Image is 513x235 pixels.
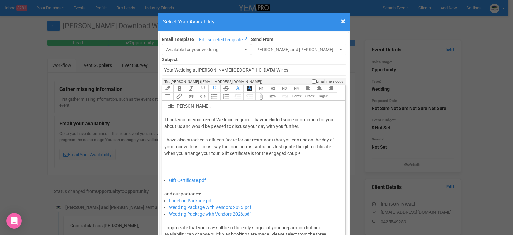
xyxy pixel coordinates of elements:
span: Email me a copy [316,79,344,84]
a: Function Package.pdf [169,198,213,203]
span: Available for your wedding [166,46,243,53]
div: and our packages: [164,184,341,197]
a: Wedding Package with Vendors 2026.pdf [169,212,251,217]
button: Align Right [325,85,337,93]
button: Heading 1 [255,85,267,93]
strong: To: [164,79,170,84]
a: Wedding Package With Vendors 2025.pdf [169,205,251,210]
button: Redo [279,93,290,100]
button: Undo [267,93,278,100]
div: Thank you for your recent Wedding enquiry. I have included some information for you about us and ... [164,116,341,177]
span: H1 [259,86,264,91]
button: Tags [316,93,330,100]
button: Underline [197,85,208,93]
span: H2 [271,86,275,91]
button: Increase Level [243,93,255,100]
span: [PERSON_NAME] ([EMAIL_ADDRESS][DOMAIN_NAME]) [171,79,262,84]
button: Font Background [243,85,255,93]
button: Numbers [220,93,232,100]
label: Send From [251,35,346,42]
button: Heading 2 [267,85,278,93]
button: Align Center [314,85,325,93]
button: Bold [173,85,185,93]
span: × [341,16,346,27]
span: H3 [282,86,287,91]
button: Heading 4 [290,85,302,93]
button: Decrease Level [232,93,243,100]
label: Email Template [162,36,194,42]
a: Gift Certificate.pdf [169,178,206,183]
button: Code [197,93,208,100]
a: Edit selected template [198,36,249,44]
button: Font Colour [232,85,243,93]
span: H4 [294,86,299,91]
button: Strikethrough [220,85,232,93]
div: Open Intercom Messenger [6,213,22,229]
span: [PERSON_NAME] and [PERSON_NAME] [255,46,338,53]
button: Underline Colour [208,85,220,93]
button: Font [290,93,303,100]
button: Size [303,93,316,100]
button: Heading 3 [279,85,290,93]
button: Align Left [302,85,313,93]
button: Quote [185,93,197,100]
button: Link [173,93,185,100]
button: Bullets [208,93,220,100]
button: Clear Formatting at cursor [162,85,173,93]
button: Italic [185,85,197,93]
button: Attach Files [255,93,267,100]
div: Hello [PERSON_NAME], [164,103,341,110]
button: Align Justified [162,93,173,100]
h4: Select Your Availability [163,18,346,26]
label: Subject [162,55,347,63]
